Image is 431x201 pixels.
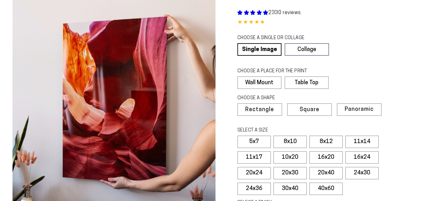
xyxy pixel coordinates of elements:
[237,183,271,195] label: 24x36
[345,167,379,179] label: 24x30
[300,107,319,113] span: Square
[309,151,343,164] label: 16x20
[245,107,274,113] span: Rectangle
[237,151,271,164] label: 11x17
[273,167,307,179] label: 20x30
[345,106,374,112] span: Panoramic
[273,151,307,164] label: 10x20
[345,136,379,148] label: 11x14
[237,68,323,75] legend: CHOOSE A PLACE FOR THE PRINT
[237,127,344,134] legend: SELECT A SIZE
[285,76,329,89] label: Table Top
[237,136,271,148] label: 5x7
[345,151,379,164] label: 16x24
[309,183,343,195] label: 40x60
[309,167,343,179] label: 20x40
[237,95,324,102] legend: CHOOSE A SHAPE
[237,35,323,42] legend: CHOOSE A SINGLE OR COLLAGE
[285,43,329,56] a: Collage
[273,136,307,148] label: 8x10
[237,76,281,89] label: Wall Mount
[273,183,307,195] label: 30x40
[237,18,418,27] div: 4.85 out of 5.0 stars
[237,167,271,179] label: 20x24
[237,43,281,56] a: Single Image
[309,136,343,148] label: 8x12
